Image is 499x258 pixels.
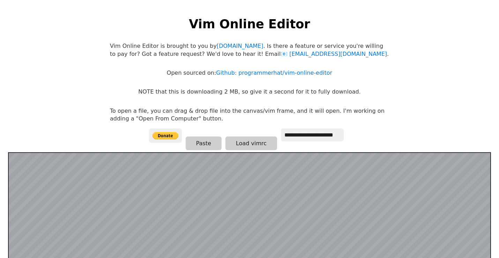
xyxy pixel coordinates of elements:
button: Paste [186,137,222,150]
p: NOTE that this is downloading 2 MB, so give it a second for it to fully download. [138,88,360,96]
p: Vim Online Editor is brought to you by . Is there a feature or service you're willing to pay for?... [110,42,389,58]
p: Open sourced on: [167,69,332,77]
a: [DOMAIN_NAME] [217,43,263,49]
p: To open a file, you can drag & drop file into the canvas/vim frame, and it will open. I'm working... [110,107,389,123]
a: [EMAIL_ADDRESS][DOMAIN_NAME] [281,51,387,57]
a: Github: programmerhat/vim-online-editor [216,69,332,76]
button: Load vimrc [225,137,277,150]
h1: Vim Online Editor [189,15,310,32]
